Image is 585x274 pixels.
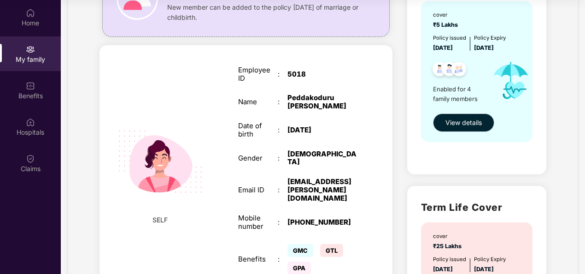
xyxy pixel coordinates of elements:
[26,118,35,127] img: svg+xml;base64,PHN2ZyBpZD0iSG9zcGl0YWxzIiB4bWxucz0iaHR0cDovL3d3dy53My5vcmcvMjAwMC9zdmciIHdpZHRoPS...
[287,150,357,167] div: [DEMOGRAPHIC_DATA]
[238,154,278,162] div: Gender
[238,186,278,194] div: Email ID
[238,66,278,83] div: Employee ID
[320,244,343,257] span: GTL
[445,118,482,128] span: View details
[238,122,278,138] div: Date of birth
[287,70,357,78] div: 5018
[421,200,532,215] h2: Term Life Cover
[287,218,357,226] div: [PHONE_NUMBER]
[438,59,461,82] img: svg+xml;base64,PHN2ZyB4bWxucz0iaHR0cDovL3d3dy53My5vcmcvMjAwMC9zdmciIHdpZHRoPSI0OC45NDMiIGhlaWdodD...
[278,70,287,78] div: :
[433,34,466,42] div: Policy issued
[152,215,168,225] span: SELF
[278,126,287,134] div: :
[485,53,537,109] img: icon
[474,266,494,273] span: [DATE]
[433,256,466,264] div: Policy issued
[433,113,494,132] button: View details
[278,154,287,162] div: :
[26,45,35,54] img: svg+xml;base64,PHN2ZyB3aWR0aD0iMjAiIGhlaWdodD0iMjAiIHZpZXdCb3g9IjAgMCAyMCAyMCIgZmlsbD0ibm9uZSIgeG...
[238,255,278,263] div: Benefits
[278,98,287,106] div: :
[26,81,35,90] img: svg+xml;base64,PHN2ZyBpZD0iQmVuZWZpdHMiIHhtbG5zPSJodHRwOi8vd3d3LnczLm9yZy8yMDAwL3N2ZyIgd2lkdGg9Ij...
[287,244,313,257] span: GMC
[448,59,470,82] img: svg+xml;base64,PHN2ZyB4bWxucz0iaHR0cDovL3d3dy53My5vcmcvMjAwMC9zdmciIHdpZHRoPSI0OC45NDMiIGhlaWdodD...
[26,8,35,18] img: svg+xml;base64,PHN2ZyBpZD0iSG9tZSIgeG1sbnM9Imh0dHA6Ly93d3cudzMub3JnLzIwMDAvc3ZnIiB3aWR0aD0iMjAiIG...
[433,11,461,19] div: cover
[433,232,464,241] div: cover
[238,214,278,231] div: Mobile number
[287,94,357,110] div: Peddakoduru [PERSON_NAME]
[474,44,494,51] span: [DATE]
[26,154,35,163] img: svg+xml;base64,PHN2ZyBpZD0iQ2xhaW0iIHhtbG5zPSJodHRwOi8vd3d3LnczLm9yZy8yMDAwL3N2ZyIgd2lkdGg9IjIwIi...
[433,266,453,273] span: [DATE]
[428,59,451,82] img: svg+xml;base64,PHN2ZyB4bWxucz0iaHR0cDovL3d3dy53My5vcmcvMjAwMC9zdmciIHdpZHRoPSI0OC45NDMiIGhlaWdodD...
[107,108,214,215] img: svg+xml;base64,PHN2ZyB4bWxucz0iaHR0cDovL3d3dy53My5vcmcvMjAwMC9zdmciIHdpZHRoPSIyMjQiIGhlaWdodD0iMT...
[474,34,506,42] div: Policy Expiry
[238,98,278,106] div: Name
[278,186,287,194] div: :
[433,243,464,250] span: ₹25 Lakhs
[433,21,461,28] span: ₹5 Lakhs
[433,44,453,51] span: [DATE]
[287,126,357,134] div: [DATE]
[278,255,287,263] div: :
[474,256,506,264] div: Policy Expiry
[287,178,357,202] div: [EMAIL_ADDRESS][PERSON_NAME][DOMAIN_NAME]
[167,2,361,23] span: New member can be added to the policy [DATE] of marriage or childbirth.
[433,84,485,103] span: Enabled for 4 family members
[278,218,287,226] div: :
